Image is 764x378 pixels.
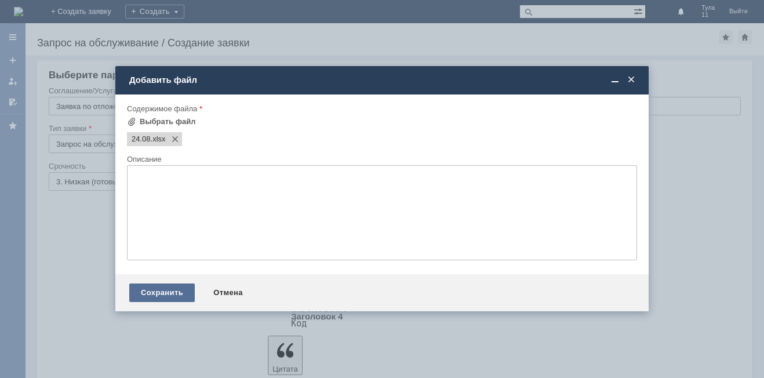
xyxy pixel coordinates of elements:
span: 24.08.xlsx [132,135,151,144]
div: Здравствуйте! удалите отложенные чеки за [DATE] [5,5,169,23]
span: Закрыть [625,75,637,85]
div: Добавить файл [129,75,637,85]
span: Свернуть (Ctrl + M) [609,75,621,85]
div: Выбрать файл [140,117,196,126]
div: Описание [127,155,635,163]
span: 24.08.xlsx [151,135,166,144]
div: Содержимое файла [127,105,635,112]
